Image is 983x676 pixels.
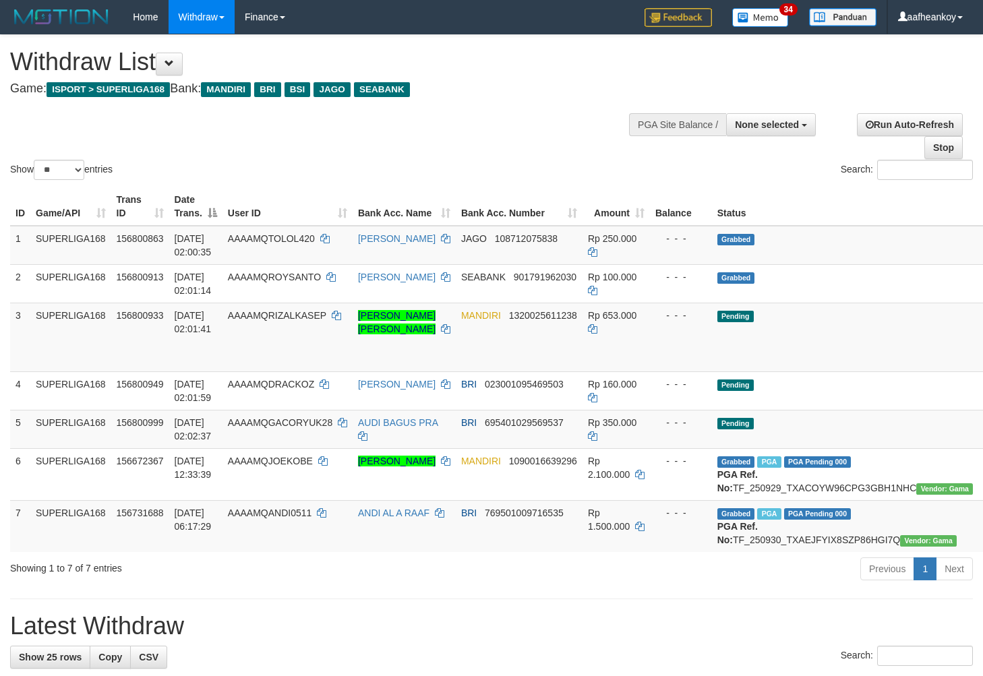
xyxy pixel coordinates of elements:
[655,454,707,468] div: - - -
[841,160,973,180] label: Search:
[461,233,487,244] span: JAGO
[30,303,111,371] td: SUPERLIGA168
[588,379,636,390] span: Rp 160.000
[860,557,914,580] a: Previous
[461,456,501,466] span: MANDIRI
[117,379,164,390] span: 156800949
[655,416,707,429] div: - - -
[717,311,754,322] span: Pending
[117,233,164,244] span: 156800863
[175,379,212,403] span: [DATE] 02:01:59
[314,82,350,97] span: JAGO
[732,8,789,27] img: Button%20Memo.svg
[900,535,957,547] span: Vendor URL: https://trx31.1velocity.biz
[779,3,798,16] span: 34
[717,469,758,493] b: PGA Ref. No:
[784,456,852,468] span: PGA Pending
[285,82,311,97] span: BSI
[30,187,111,226] th: Game/API: activate to sort column ascending
[90,646,131,669] a: Copy
[175,456,212,480] span: [DATE] 12:33:39
[175,508,212,532] span: [DATE] 06:17:29
[655,270,707,284] div: - - -
[485,379,564,390] span: Copy 023001095469503 to clipboard
[10,613,973,640] h1: Latest Withdraw
[358,379,436,390] a: [PERSON_NAME]
[353,187,456,226] th: Bank Acc. Name: activate to sort column ascending
[139,652,158,663] span: CSV
[10,556,400,575] div: Showing 1 to 7 of 7 entries
[712,187,978,226] th: Status
[30,410,111,448] td: SUPERLIGA168
[857,113,963,136] a: Run Auto-Refresh
[456,187,583,226] th: Bank Acc. Number: activate to sort column ascending
[10,7,113,27] img: MOTION_logo.png
[10,226,30,265] td: 1
[485,508,564,518] span: Copy 769501009716535 to clipboard
[358,272,436,282] a: [PERSON_NAME]
[588,508,630,532] span: Rp 1.500.000
[717,456,755,468] span: Grabbed
[712,500,978,552] td: TF_250930_TXAEJFYIX8SZP86HGI7Q
[726,113,816,136] button: None selected
[514,272,576,282] span: Copy 901791962030 to clipboard
[914,557,936,580] a: 1
[655,377,707,391] div: - - -
[98,652,122,663] span: Copy
[655,309,707,322] div: - - -
[228,417,332,428] span: AAAAMQGACORYUK28
[717,379,754,391] span: Pending
[175,233,212,257] span: [DATE] 02:00:35
[10,82,642,96] h4: Game: Bank:
[222,187,353,226] th: User ID: activate to sort column ascending
[757,508,781,520] span: Marked by aafromsomean
[130,646,167,669] a: CSV
[461,417,477,428] span: BRI
[201,82,251,97] span: MANDIRI
[809,8,876,26] img: panduan.png
[358,310,436,334] a: [PERSON_NAME] [PERSON_NAME]
[717,272,755,284] span: Grabbed
[117,508,164,518] span: 156731688
[111,187,169,226] th: Trans ID: activate to sort column ascending
[588,272,636,282] span: Rp 100.000
[228,310,326,321] span: AAAAMQRIZALKASEP
[629,113,726,136] div: PGA Site Balance /
[228,272,321,282] span: AAAAMQROYSANTO
[877,160,973,180] input: Search:
[841,646,973,666] label: Search:
[30,226,111,265] td: SUPERLIGA168
[655,232,707,245] div: - - -
[717,418,754,429] span: Pending
[10,160,113,180] label: Show entries
[228,508,312,518] span: AAAAMQANDI0511
[650,187,712,226] th: Balance
[784,508,852,520] span: PGA Pending
[583,187,650,226] th: Amount: activate to sort column ascending
[588,456,630,480] span: Rp 2.100.000
[10,410,30,448] td: 5
[10,264,30,303] td: 2
[461,310,501,321] span: MANDIRI
[717,508,755,520] span: Grabbed
[588,233,636,244] span: Rp 250.000
[588,417,636,428] span: Rp 350.000
[461,272,506,282] span: SEABANK
[47,82,170,97] span: ISPORT > SUPERLIGA168
[175,272,212,296] span: [DATE] 02:01:14
[10,371,30,410] td: 4
[175,417,212,441] span: [DATE] 02:02:37
[254,82,280,97] span: BRI
[117,310,164,321] span: 156800933
[588,310,636,321] span: Rp 653.000
[358,233,436,244] a: [PERSON_NAME]
[354,82,410,97] span: SEABANK
[10,49,642,75] h1: Withdraw List
[358,508,429,518] a: ANDI AL A RAAF
[495,233,558,244] span: Copy 108712075838 to clipboard
[30,500,111,552] td: SUPERLIGA168
[358,456,436,466] a: [PERSON_NAME]
[30,371,111,410] td: SUPERLIGA168
[461,508,477,518] span: BRI
[228,379,314,390] span: AAAAMQDRACKOZ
